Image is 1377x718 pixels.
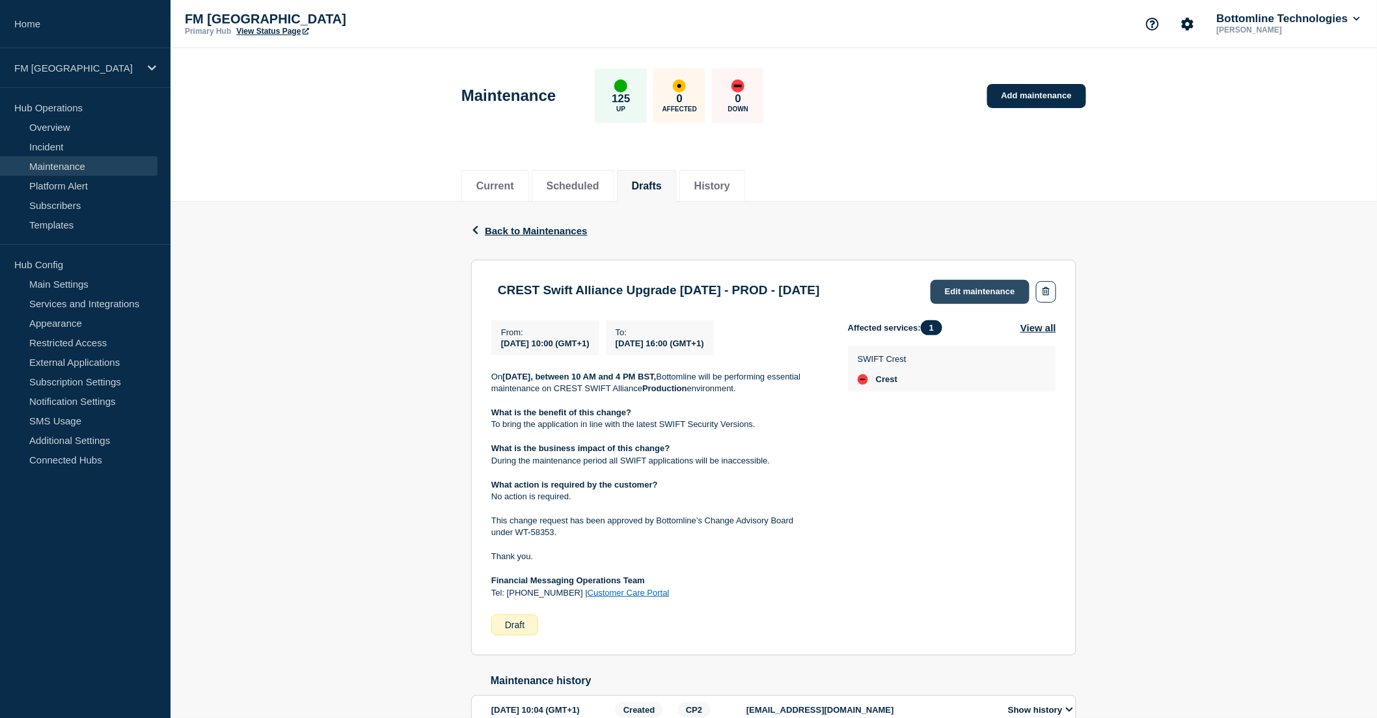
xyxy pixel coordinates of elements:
[616,338,704,348] span: [DATE] 16:00 (GMT+1)
[501,338,590,348] span: [DATE] 10:00 (GMT+1)
[491,575,645,585] strong: Financial Messaging Operations Team
[876,374,897,385] span: Crest
[662,105,697,113] p: Affected
[491,515,827,539] p: This change request has been approved by Bottomline’s Change Advisory Board under WT-58353.
[185,12,445,27] p: FM [GEOGRAPHIC_DATA]
[731,79,744,92] div: down
[485,225,588,236] span: Back to Maintenances
[471,225,588,236] button: Back to Maintenances
[461,87,556,105] h1: Maintenance
[588,588,670,598] a: Customer Care Portal
[612,92,630,105] p: 125
[728,105,749,113] p: Down
[498,283,820,297] h3: CREST Swift Alliance Upgrade [DATE] - PROD - [DATE]
[491,419,827,430] p: To bring the application in line with the latest SWIFT Security Versions.
[677,702,711,717] span: CP2
[1020,320,1056,335] button: View all
[921,320,942,335] span: 1
[858,374,868,385] div: down
[1139,10,1166,38] button: Support
[185,27,231,36] p: Primary Hub
[491,614,538,635] div: Draft
[694,180,730,192] button: History
[14,62,139,74] p: FM [GEOGRAPHIC_DATA]
[491,587,827,599] p: Tel: [PHONE_NUMBER] |
[491,371,827,395] p: On Bottomline will be performing essential maintenance on CREST SWIFT Alliance environment.
[858,354,907,364] p: SWIFT Crest
[491,551,827,562] p: Thank you.
[677,92,683,105] p: 0
[615,702,663,717] span: Created
[735,92,741,105] p: 0
[547,180,599,192] button: Scheduled
[491,675,1076,687] h2: Maintenance history
[746,705,994,715] p: [EMAIL_ADDRESS][DOMAIN_NAME]
[1174,10,1201,38] button: Account settings
[614,79,627,92] div: up
[491,407,631,417] strong: What is the benefit of this change?
[491,480,658,490] strong: What action is required by the customer?
[491,443,670,453] strong: What is the business impact of this change?
[491,491,827,503] p: No action is required.
[616,105,625,113] p: Up
[673,79,686,92] div: affected
[491,455,827,467] p: During the maintenance period all SWIFT applications will be inaccessible.
[476,180,514,192] button: Current
[491,702,611,717] div: [DATE] 10:04 (GMT+1)
[931,280,1029,304] a: Edit maintenance
[987,84,1086,108] a: Add maintenance
[848,320,949,335] span: Affected services:
[501,327,590,337] p: From :
[502,372,656,381] strong: [DATE], between 10 AM and 4 PM BST,
[236,27,308,36] a: View Status Page
[642,383,687,393] strong: Production
[1214,25,1350,35] p: [PERSON_NAME]
[1004,704,1077,715] button: Show history
[616,327,704,337] p: To :
[632,180,662,192] button: Drafts
[1214,12,1363,25] button: Bottomline Technologies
